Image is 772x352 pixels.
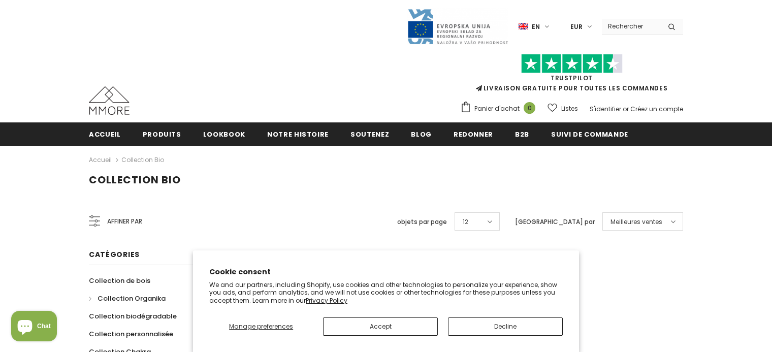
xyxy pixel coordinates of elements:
a: Accueil [89,122,121,145]
button: Manage preferences [209,317,313,336]
span: Suivi de commande [551,130,628,139]
a: TrustPilot [551,74,593,82]
span: EUR [570,22,583,32]
span: LIVRAISON GRATUITE POUR TOUTES LES COMMANDES [460,58,683,92]
span: Blog [411,130,432,139]
a: Collection Organika [89,290,166,307]
a: Lookbook [203,122,245,145]
img: Cas MMORE [89,86,130,115]
span: Panier d'achat [474,104,520,114]
span: Meilleures ventes [610,217,662,227]
inbox-online-store-chat: Shopify online store chat [8,311,60,344]
a: Redonner [454,122,493,145]
a: Blog [411,122,432,145]
span: Collection Organika [98,294,166,303]
img: i-lang-1.png [519,22,528,31]
span: soutenez [350,130,389,139]
a: Privacy Policy [306,296,347,305]
a: soutenez [350,122,389,145]
a: Javni Razpis [407,22,508,30]
a: Créez un compte [630,105,683,113]
span: 0 [524,102,535,114]
a: Collection Bio [121,155,164,164]
a: B2B [515,122,529,145]
a: Produits [143,122,181,145]
label: [GEOGRAPHIC_DATA] par [515,217,595,227]
p: We and our partners, including Shopify, use cookies and other technologies to personalize your ex... [209,281,563,305]
a: Notre histoire [267,122,329,145]
a: Suivi de commande [551,122,628,145]
img: Faites confiance aux étoiles pilotes [521,54,623,74]
span: Collection de bois [89,276,150,285]
a: S'identifier [590,105,621,113]
span: Redonner [454,130,493,139]
span: Lookbook [203,130,245,139]
span: Notre histoire [267,130,329,139]
input: Search Site [602,19,660,34]
span: Catégories [89,249,140,260]
span: Collection biodégradable [89,311,177,321]
span: Affiner par [107,216,142,227]
span: Collection personnalisée [89,329,173,339]
span: or [623,105,629,113]
span: Accueil [89,130,121,139]
button: Accept [323,317,438,336]
h2: Cookie consent [209,267,563,277]
button: Decline [448,317,563,336]
a: Panier d'achat 0 [460,101,540,116]
a: Collection biodégradable [89,307,177,325]
img: Javni Razpis [407,8,508,45]
a: Collection personnalisée [89,325,173,343]
a: Listes [548,100,578,117]
span: Collection Bio [89,173,181,187]
span: Manage preferences [229,322,293,331]
span: B2B [515,130,529,139]
a: Accueil [89,154,112,166]
span: Listes [561,104,578,114]
label: objets par page [397,217,447,227]
span: en [532,22,540,32]
span: 12 [463,217,468,227]
a: Collection de bois [89,272,150,290]
span: Produits [143,130,181,139]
